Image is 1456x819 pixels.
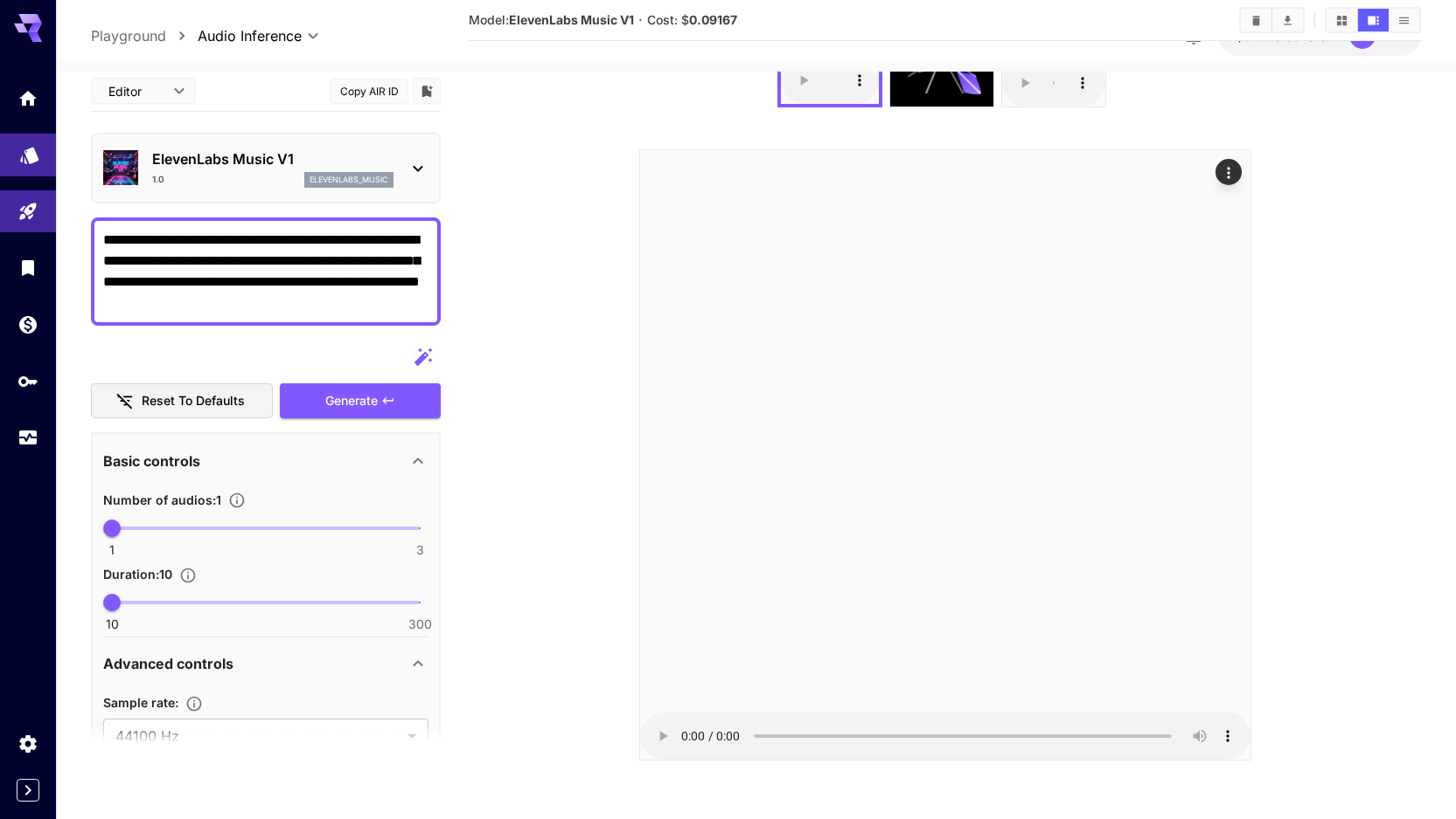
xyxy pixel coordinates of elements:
[152,173,164,186] p: 1.0
[1236,29,1274,44] span: $0.50
[172,566,204,583] button: Specify the duration of each audio in seconds.
[109,541,115,559] span: 1
[1358,9,1389,31] button: Show media in video view
[325,389,378,411] span: Generate
[1241,9,1271,31] button: Clear All
[17,370,38,392] div: API Keys
[17,427,38,449] div: Usage
[221,492,253,509] button: Specify how many audios to generate in a single request. Each audio generation will be charged se...
[17,87,38,109] div: Home
[17,313,38,335] div: Wallet
[408,616,432,633] span: 300
[1274,29,1335,44] span: credits left
[17,257,38,279] div: Library
[103,450,200,471] p: Basic controls
[1239,7,1305,33] div: Clear AllDownload All
[1389,9,1419,31] button: Show media in list view
[152,148,394,169] p: ElevenLabs Music V1
[469,12,634,27] span: Model:
[647,12,737,27] span: Cost: $
[103,439,428,481] div: Basic controls
[416,541,424,559] span: 3
[419,80,435,101] button: Add to library
[1325,7,1421,33] div: Show media in grid viewShow media in video viewShow media in list view
[91,25,198,46] nav: breadcrumb
[330,78,408,103] button: Copy AIR ID
[1327,9,1357,31] button: Show media in grid view
[17,733,38,754] div: Settings
[106,616,119,633] span: 10
[108,82,163,100] span: Editor
[19,139,40,161] div: Models
[638,10,643,31] p: ·
[103,653,233,674] p: Advanced controls
[280,382,441,418] button: Generate
[17,201,38,223] div: Playground
[1216,159,1242,185] div: Actions
[103,141,428,195] div: ElevenLabs Music V11.0elevenlabs_music
[1272,9,1303,31] button: Download All
[198,25,302,46] span: Audio Inference
[103,695,178,710] span: Sample rate :
[310,174,388,186] p: elevenlabs_music
[178,694,210,712] button: The sample rate of the generated audio in Hz (samples per second). Higher sample rates capture mo...
[17,779,39,802] button: Expand sidebar
[689,12,737,27] b: 0.09167
[103,492,221,506] span: Number of audios : 1
[509,12,634,27] b: ElevenLabs Music V1
[103,643,428,685] div: Advanced controls
[103,567,172,582] span: Duration : 10
[91,25,166,46] a: Playground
